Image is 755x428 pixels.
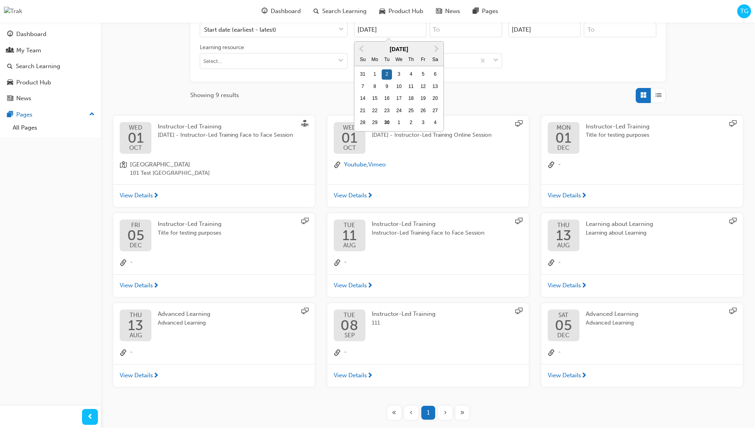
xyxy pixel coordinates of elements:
span: down-icon [493,55,499,66]
div: Choose Monday, September 8th, 2025 [370,82,380,92]
a: MON01DECInstructor-Led TrainingTitle for testing purposes [548,122,736,154]
span: [DATE] - Instructor-Led Training Online Session [372,131,491,140]
button: THU13AUGAdvanced LearningAdvanced Learninglink-icon-View Details [113,303,315,387]
span: guage-icon [7,31,13,38]
div: Pages [16,110,32,119]
span: Instructor-Led Training [158,123,222,130]
div: Product Hub [16,78,51,87]
button: Pages [3,107,98,122]
a: TUE11AUGInstructor-Led TrainingInstructor-Led Training Face to Face Session [334,220,522,251]
span: - [558,258,561,268]
button: Youtube [344,160,367,169]
span: link-icon [548,258,555,268]
div: Choose Tuesday, September 9th, 2025 [382,82,392,92]
span: sessionType_ONLINE_URL-icon [301,218,308,226]
div: Choose Tuesday, September 23rd, 2025 [382,106,392,116]
span: Instructor-Led Training [158,220,222,227]
span: Instructor-Led Training [372,220,436,227]
span: AUG [342,243,357,248]
span: sessionType_ONLINE_URL-icon [729,218,736,226]
a: View Details [327,274,529,297]
a: WED01OCTInstructor-Led Training[DATE] - Instructor-Led Training Face to Face Session [120,122,308,154]
span: next-icon [153,193,159,200]
span: news-icon [7,95,13,102]
span: View Details [548,371,581,380]
span: Advanced Learning [586,319,638,328]
span: TG [740,7,748,16]
span: - [130,258,133,268]
a: View Details [113,364,315,387]
span: car-icon [7,79,13,86]
span: link-icon [334,348,341,358]
input: To [584,22,656,37]
span: ‹ [410,408,413,417]
div: Choose Saturday, September 27th, 2025 [430,106,440,116]
a: Trak [4,7,22,16]
input: To [430,22,502,37]
span: SEP [340,332,358,338]
span: next-icon [367,373,373,380]
input: Start DatePrevious MonthNext Month[DATE]SuMoTuWeThFrSamonth 2025-09 [354,22,426,37]
span: sessionType_ONLINE_URL-icon [515,218,522,226]
button: Previous Month [355,42,368,55]
span: 05 [555,318,572,332]
a: WED01OCTInstructor-Led Training[DATE] - Instructor-Led Training Online Session [334,122,522,154]
span: search-icon [313,6,319,16]
span: View Details [120,371,153,380]
div: Choose Thursday, September 11th, 2025 [406,82,416,92]
button: Next page [437,406,454,420]
span: 1 [427,408,430,417]
span: [DATE] - Instructor-Led Training Face to Face Session [158,131,293,140]
span: down-icon [338,58,344,65]
button: First page [386,406,403,420]
span: link-icon [120,258,127,268]
span: SAT [555,312,572,318]
span: - [558,348,561,358]
div: Learning resource [200,44,244,52]
div: Choose Friday, September 26th, 2025 [418,106,428,116]
a: All Pages [10,122,98,134]
span: sessionType_ONLINE_URL-icon [729,308,736,316]
span: link-icon [120,348,127,358]
span: THU [128,312,143,318]
button: Vimeo [368,160,386,169]
div: Choose Tuesday, September 2nd, 2025 [382,69,392,80]
input: Enrollment cut off date [508,22,581,37]
span: sessionType_ONLINE_URL-icon [729,120,736,129]
span: - [344,348,347,358]
div: Choose Friday, September 12th, 2025 [418,82,428,92]
div: News [16,94,31,103]
span: WED [341,125,357,131]
span: OCT [341,145,357,151]
a: THU13AUGLearning about LearningLearning about Learning [548,220,736,251]
div: Choose Sunday, September 21st, 2025 [357,106,368,116]
a: Search Learning [3,59,98,74]
span: next-icon [581,193,587,200]
div: Choose Sunday, September 28th, 2025 [357,118,368,128]
span: Title for testing purposes [586,131,650,140]
span: TUE [342,222,357,228]
span: Learning about Learning [586,220,653,227]
button: TUE11AUGInstructor-Led TrainingInstructor-Led Training Face to Face Sessionlink-icon-View Details [327,213,529,297]
div: Choose Saturday, September 6th, 2025 [430,69,440,80]
div: My Team [16,46,41,55]
div: Start date (earliest - latest) [204,25,276,34]
a: THU13AUGAdvanced LearningAdvanced Learning [120,310,308,341]
span: sessionType_ONLINE_URL-icon [301,308,308,316]
span: - [344,258,347,268]
span: sessionType_FACE_TO_FACE-icon [301,120,308,129]
a: location-icon[GEOGRAPHIC_DATA]101 Test [GEOGRAPHIC_DATA] [120,160,308,178]
a: View Details [113,184,315,207]
button: WED01OCTInstructor-Led Training[DATE] - Instructor-Led Training Face to Face Sessionlocation-icon... [113,116,315,207]
a: search-iconSearch Learning [307,3,373,19]
a: My Team [3,43,98,58]
span: 08 [340,318,358,332]
span: next-icon [153,373,159,380]
span: TUE [340,312,358,318]
span: View Details [334,371,367,380]
span: DEC [555,145,572,151]
span: DEC [127,243,144,248]
div: Choose Monday, September 22nd, 2025 [370,106,380,116]
span: 01 [555,131,572,145]
div: Choose Thursday, September 25th, 2025 [406,106,416,116]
